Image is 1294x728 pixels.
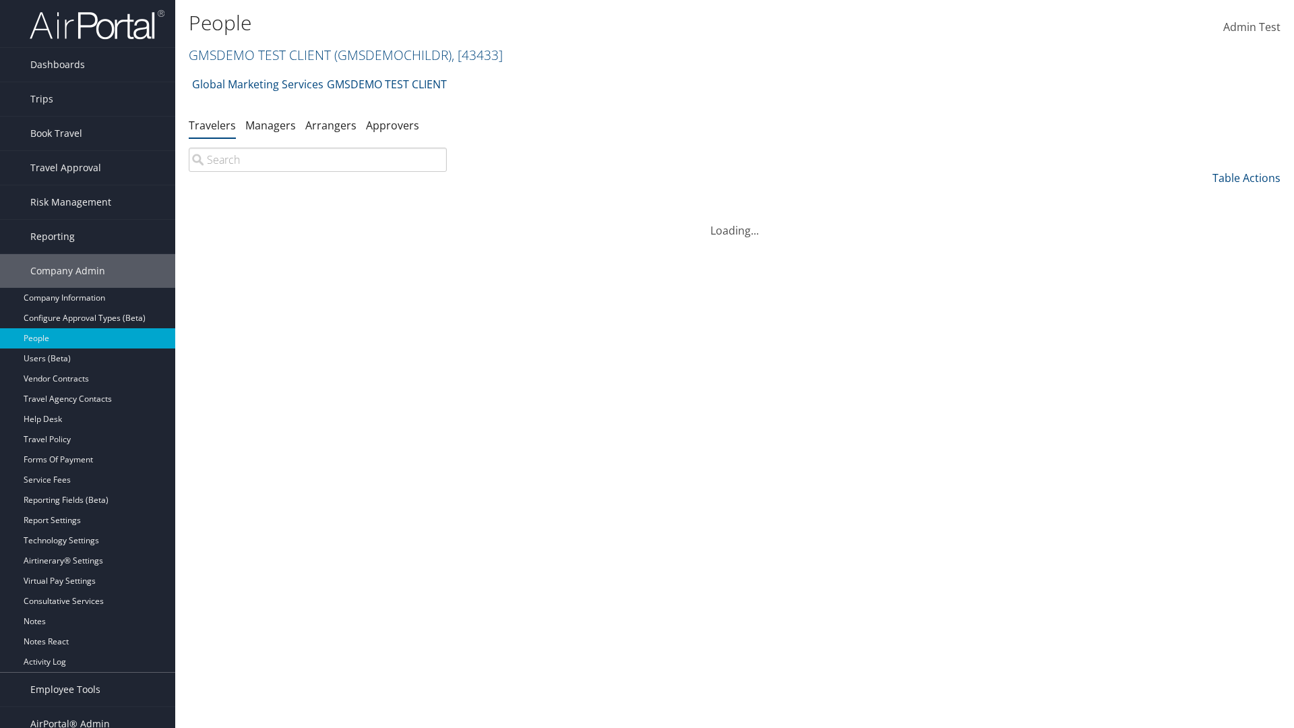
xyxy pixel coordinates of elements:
img: airportal-logo.png [30,9,164,40]
a: Travelers [189,118,236,133]
a: GMSDEMO TEST CLIENT [189,46,503,64]
span: Company Admin [30,254,105,288]
a: GMSDEMO TEST CLIENT [327,71,447,98]
span: Travel Approval [30,151,101,185]
span: Admin Test [1223,20,1281,34]
input: Search [189,148,447,172]
a: Table Actions [1212,171,1281,185]
span: Book Travel [30,117,82,150]
a: Global Marketing Services [192,71,323,98]
span: Dashboards [30,48,85,82]
a: Admin Test [1223,7,1281,49]
span: , [ 43433 ] [452,46,503,64]
div: Loading... [189,206,1281,239]
a: Approvers [366,118,419,133]
a: Arrangers [305,118,357,133]
span: Reporting [30,220,75,253]
span: Risk Management [30,185,111,219]
span: ( GMSDEMOCHILDR ) [334,46,452,64]
span: Trips [30,82,53,116]
span: Employee Tools [30,673,100,706]
a: Managers [245,118,296,133]
h1: People [189,9,917,37]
